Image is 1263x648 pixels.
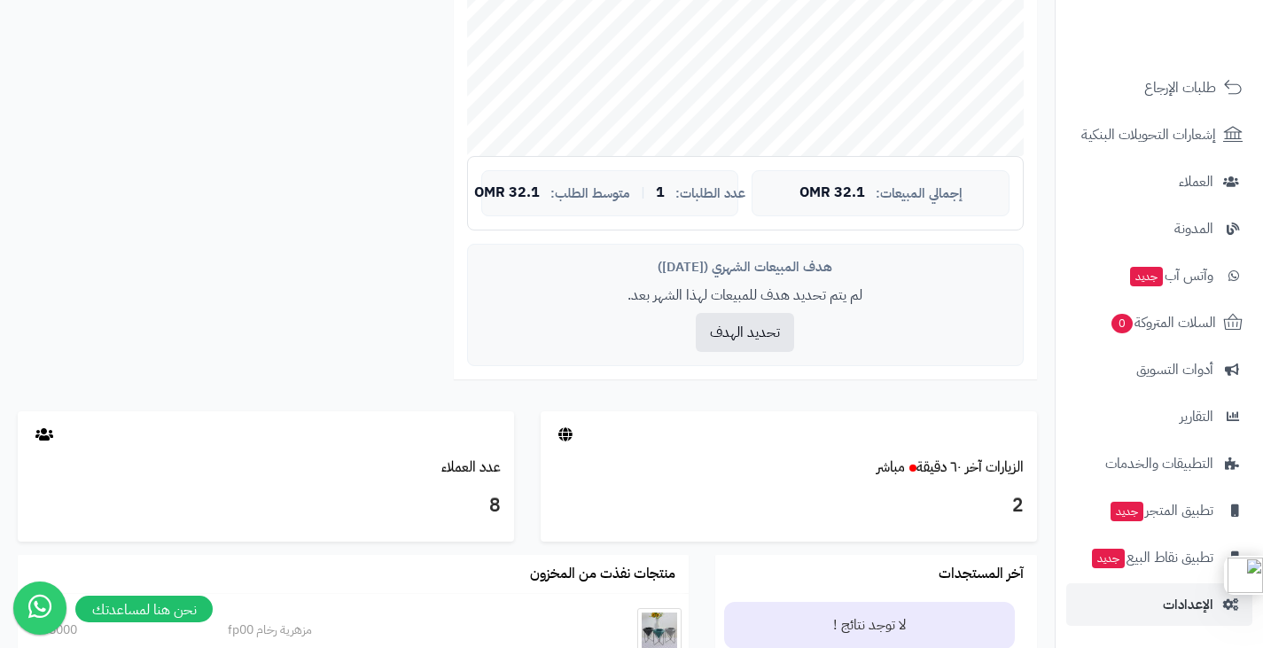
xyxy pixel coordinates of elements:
[1111,502,1143,521] span: جديد
[1092,549,1125,568] span: جديد
[696,313,794,352] button: تحديد الهدف
[1066,113,1252,156] a: إشعارات التحويلات البنكية
[1066,536,1252,579] a: تطبيق نقاط البيعجديد
[1066,395,1252,438] a: التقارير
[1180,404,1213,429] span: التقارير
[877,457,905,478] small: مباشر
[876,186,963,201] span: إجمالي المبيعات:
[877,457,1024,478] a: الزيارات آخر ٦٠ دقيقةمباشر
[1066,442,1252,485] a: التطبيقات والخدمات
[1066,160,1252,203] a: العملاء
[550,186,630,201] span: متوسط الطلب:
[1066,301,1252,344] a: السلات المتروكة0
[656,185,665,201] span: 1
[1110,310,1216,335] span: السلات المتروكة
[1105,451,1213,476] span: التطبيقات والخدمات
[530,566,675,582] h3: منتجات نفذت من المخزون
[1066,254,1252,297] a: وآتس آبجديد
[675,186,745,201] span: عدد الطلبات:
[1090,545,1213,570] span: تطبيق نقاط البيع
[38,621,187,639] div: 1.8000
[1081,122,1216,147] span: إشعارات التحويلات البنكية
[1179,169,1213,194] span: العملاء
[1130,267,1163,286] span: جديد
[641,186,645,199] span: |
[1109,498,1213,523] span: تطبيق المتجر
[1066,348,1252,391] a: أدوات التسويق
[554,491,1024,521] h3: 2
[939,566,1024,582] h3: آخر المستجدات
[474,185,540,201] span: 32.1 OMR
[1142,50,1246,87] img: logo-2.png
[1174,216,1213,241] span: المدونة
[1128,263,1213,288] span: وآتس آب
[1163,592,1213,617] span: الإعدادات
[1066,489,1252,532] a: تطبيق المتجرجديد
[799,185,865,201] span: 32.1 OMR
[441,457,501,478] a: عدد العملاء
[481,285,1010,306] p: لم يتم تحديد هدف للمبيعات لهذا الشهر بعد.
[1066,207,1252,250] a: المدونة
[31,491,501,521] h3: 8
[228,621,528,639] div: مزهرية رخام fp00
[481,258,1010,277] div: هدف المبيعات الشهري ([DATE])
[1144,75,1216,100] span: طلبات الإرجاع
[1066,66,1252,109] a: طلبات الإرجاع
[1136,357,1213,382] span: أدوات التسويق
[1111,314,1133,333] span: 0
[1066,583,1252,626] a: الإعدادات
